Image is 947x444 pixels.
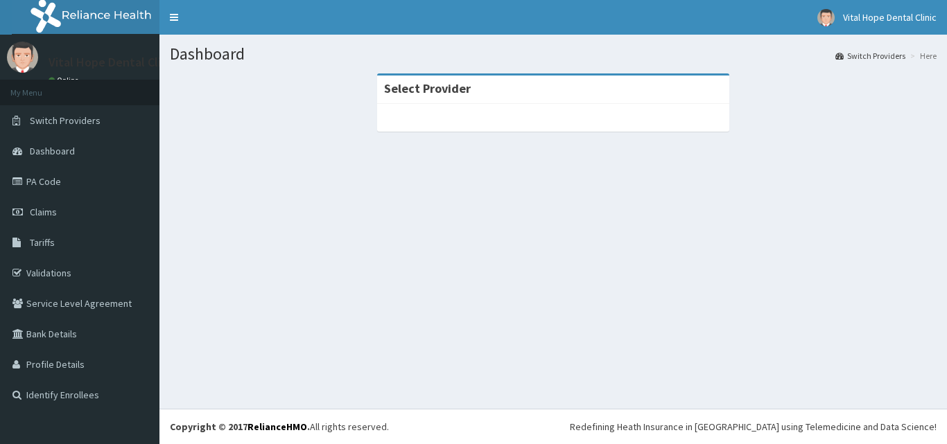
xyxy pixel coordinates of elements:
strong: Copyright © 2017 . [170,420,310,433]
a: Online [49,76,82,85]
strong: Select Provider [384,80,471,96]
span: Switch Providers [30,114,101,127]
p: Vital Hope Dental Clinic [49,56,177,69]
a: RelianceHMO [247,420,307,433]
span: Tariffs [30,236,55,249]
img: User Image [817,9,835,26]
div: Redefining Heath Insurance in [GEOGRAPHIC_DATA] using Telemedicine and Data Science! [570,420,937,434]
span: Claims [30,206,57,218]
footer: All rights reserved. [159,409,947,444]
img: User Image [7,42,38,73]
li: Here [907,50,937,62]
span: Dashboard [30,145,75,157]
h1: Dashboard [170,45,937,63]
a: Switch Providers [835,50,905,62]
span: Vital Hope Dental Clinic [843,11,937,24]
